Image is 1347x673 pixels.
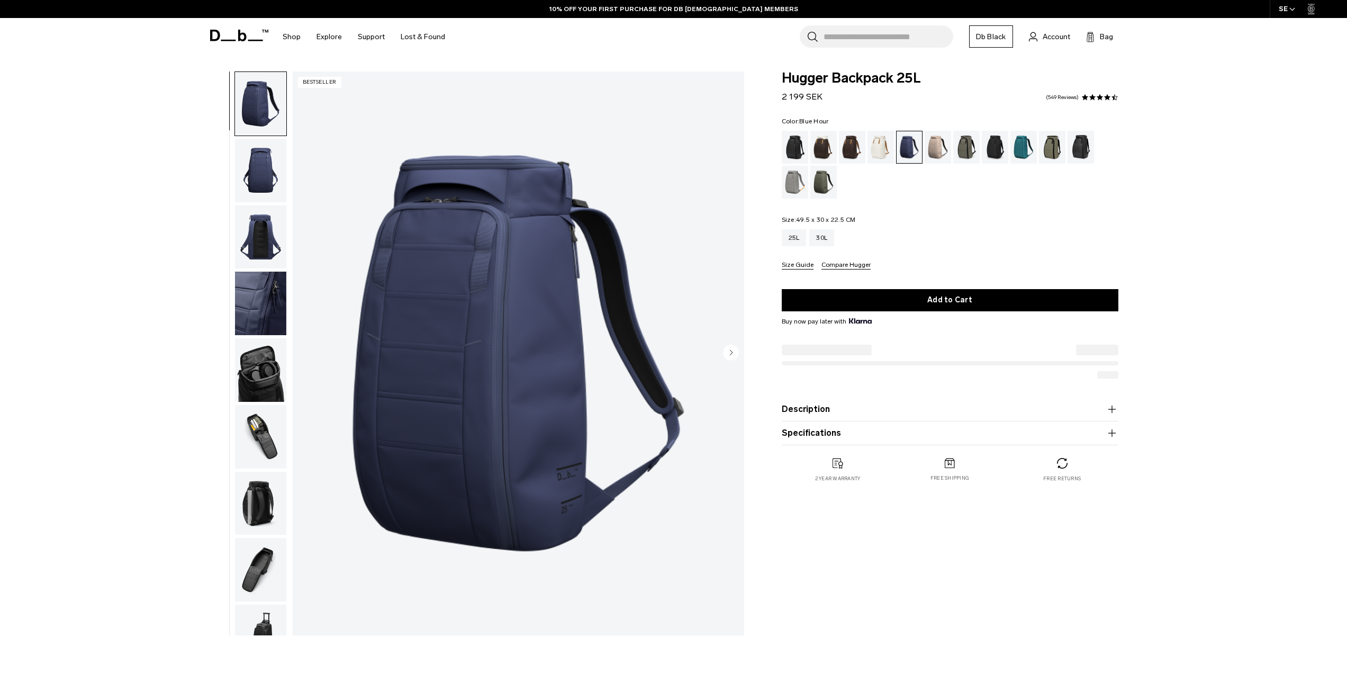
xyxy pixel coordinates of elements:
a: Black Out [782,131,808,164]
button: Specifications [782,427,1118,439]
span: Buy now pay later with [782,317,872,326]
a: Oatmilk [867,131,894,164]
button: Hugger_25L_Blue_hour_Material.1.png [234,271,287,336]
button: Hugger Backpack 25L Blue Hour [234,338,287,402]
button: Size Guide [782,262,813,270]
button: Hugger Backpack 25L Blue Hour [234,71,287,136]
img: Hugger Backpack 25L Blue Hour [235,605,286,668]
a: Account [1029,30,1070,43]
a: 549 reviews [1046,95,1079,100]
span: Bag [1100,31,1113,42]
a: 10% OFF YOUR FIRST PURCHASE FOR DB [DEMOGRAPHIC_DATA] MEMBERS [549,4,798,14]
p: Free returns [1043,475,1081,482]
img: Hugger Backpack 25L Blue Hour [293,71,744,635]
button: Hugger Backpack 25L Blue Hour [234,537,287,602]
span: Blue Hour [799,118,828,125]
button: Description [782,403,1118,416]
span: 2 199 SEK [782,92,822,102]
button: Hugger Backpack 25L Blue Hour [234,138,287,203]
li: 1 / 9 [293,71,744,635]
a: Midnight Teal [1010,131,1037,164]
a: Blue Hour [896,131,923,164]
button: Hugger Backpack 25L Blue Hour [234,205,287,270]
p: 2 year warranty [815,475,861,482]
a: Sand Grey [782,166,808,199]
a: Mash Green [1039,131,1065,164]
button: Hugger Backpack 25L Blue Hour [234,471,287,536]
legend: Color: [782,118,829,124]
img: Hugger Backpack 25L Blue Hour [235,338,286,402]
img: {"height" => 20, "alt" => "Klarna"} [849,318,872,324]
a: 25L [782,229,807,246]
img: Hugger Backpack 25L Blue Hour [235,472,286,535]
nav: Main Navigation [275,18,453,56]
img: Hugger Backpack 25L Blue Hour [235,139,286,202]
p: Free shipping [930,474,969,482]
a: Moss Green [810,166,837,199]
img: Hugger_25L_Blue_hour_Material.1.png [235,272,286,335]
img: Hugger Backpack 25L Blue Hour [235,538,286,602]
img: Hugger Backpack 25L Blue Hour [235,205,286,269]
p: Bestseller [298,77,341,88]
legend: Size: [782,217,856,223]
a: Explore [317,18,342,56]
span: 49.5 x 30 x 22.5 CM [796,216,856,223]
a: Fogbow Beige [925,131,951,164]
img: Hugger Backpack 25L Blue Hour [235,405,286,469]
a: 30L [809,229,834,246]
button: Bag [1086,30,1113,43]
a: Cappuccino [810,131,837,164]
span: Hugger Backpack 25L [782,71,1118,85]
a: Forest Green [953,131,980,164]
a: Espresso [839,131,865,164]
img: Hugger Backpack 25L Blue Hour [235,72,286,136]
span: Account [1043,31,1070,42]
a: Lost & Found [401,18,445,56]
a: Charcoal Grey [982,131,1008,164]
a: Db Black [969,25,1013,48]
button: Next slide [723,344,739,362]
button: Add to Cart [782,289,1118,311]
button: Hugger Backpack 25L Blue Hour [234,405,287,469]
a: Support [358,18,385,56]
button: Hugger Backpack 25L Blue Hour [234,604,287,669]
a: Shop [283,18,301,56]
a: Reflective Black [1068,131,1094,164]
button: Compare Hugger [821,262,871,270]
